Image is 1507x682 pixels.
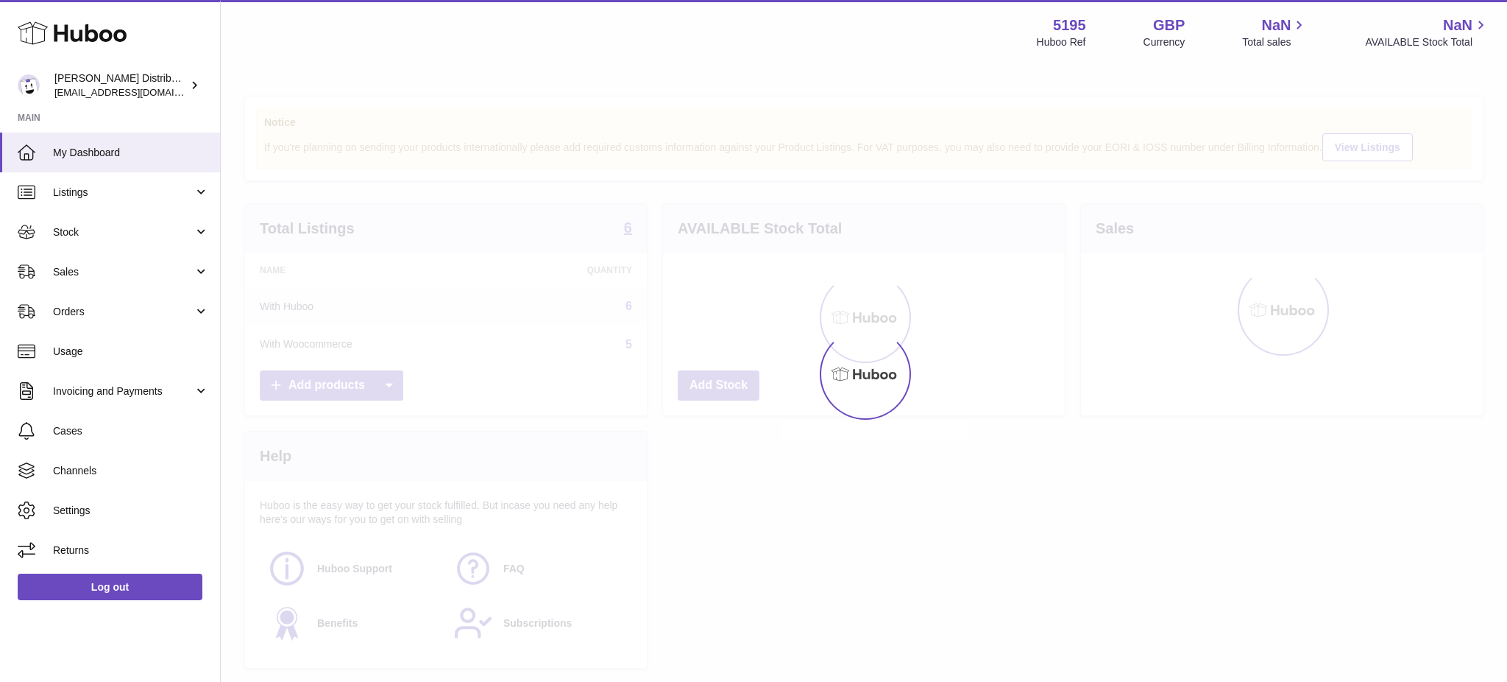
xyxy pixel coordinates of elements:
img: internalAdmin-5195@internal.huboo.com [18,74,40,96]
div: Huboo Ref [1037,35,1086,49]
span: Cases [53,424,209,438]
strong: 5195 [1053,15,1086,35]
span: Settings [53,504,209,518]
span: Usage [53,345,209,359]
span: Sales [53,265,194,279]
a: Log out [18,574,202,600]
span: Returns [53,544,209,558]
span: My Dashboard [53,146,209,160]
span: AVAILABLE Stock Total [1365,35,1489,49]
span: Total sales [1242,35,1308,49]
span: Listings [53,186,194,200]
span: NaN [1443,15,1472,35]
span: [EMAIL_ADDRESS][DOMAIN_NAME] [54,86,216,98]
span: Invoicing and Payments [53,384,194,398]
a: NaN Total sales [1242,15,1308,49]
span: NaN [1261,15,1291,35]
div: Currency [1143,35,1185,49]
a: NaN AVAILABLE Stock Total [1365,15,1489,49]
div: [PERSON_NAME] Distribution [54,71,187,99]
span: Stock [53,225,194,239]
strong: GBP [1153,15,1185,35]
span: Channels [53,464,209,478]
span: Orders [53,305,194,319]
